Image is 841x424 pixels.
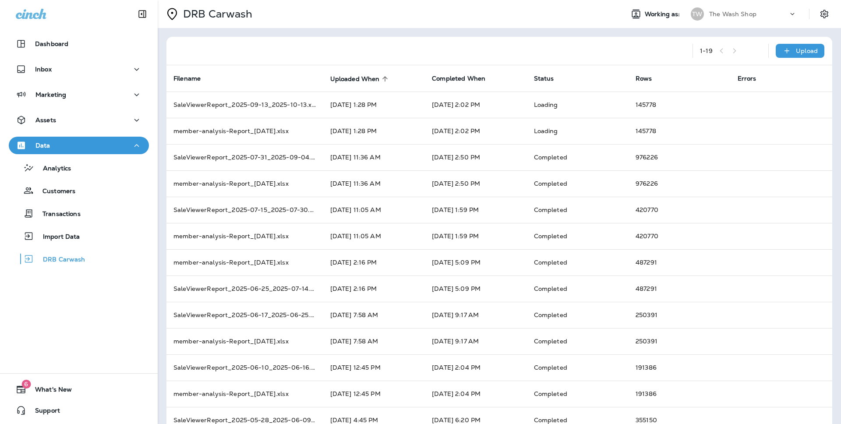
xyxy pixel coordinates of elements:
span: Loading [534,101,558,109]
p: Data [35,142,50,149]
td: 420770 [629,223,730,249]
span: Uploaded When [330,75,380,83]
button: Assets [9,111,149,129]
button: Settings [816,6,832,22]
button: Support [9,402,149,419]
button: Data [9,137,149,154]
span: Completed [534,232,567,240]
td: [DATE] 9:17 AM [425,302,527,328]
td: [DATE] 5:09 PM [425,276,527,302]
td: 250391 [629,302,730,328]
td: [DATE] 11:36 AM [323,144,425,170]
span: Completed [534,416,567,424]
span: Rows [636,74,652,82]
span: Completed [534,180,567,187]
p: Marketing [35,91,66,98]
span: 6 [21,380,31,389]
span: Filename [173,74,201,82]
span: Completed When [432,74,485,82]
td: [DATE] 1:28 PM [323,118,425,144]
p: Import Data [34,233,80,241]
span: Loading [534,127,558,135]
p: Inbox [35,66,52,73]
p: Dashboard [35,40,68,47]
p: DRB Carwash [34,256,85,264]
button: DRB Carwash [9,250,149,268]
td: 487291 [629,249,730,276]
button: Marketing [9,86,149,103]
td: [DATE] 1:59 PM [425,197,527,223]
td: [DATE] 9:17 AM [425,328,527,354]
td: [DATE] 1:28 PM [323,92,425,118]
td: 976226 [629,144,730,170]
td: member-analysis-Report_[DATE].xlsx [166,249,323,276]
td: [DATE] 2:16 PM [323,276,425,302]
td: member-analysis-Report_[DATE].xlsx [166,381,323,407]
td: [DATE] 7:58 AM [323,328,425,354]
td: [DATE] 12:45 PM [323,381,425,407]
p: Customers [34,187,75,196]
td: [DATE] 2:02 PM [425,92,527,118]
span: Status [534,74,554,82]
span: Completed [534,153,567,161]
span: Completed [534,337,567,345]
span: Completed [534,364,567,371]
td: SaleViewerReport_2025-09-13_2025-10-13.xlsx [166,92,323,118]
td: member-analysis-Report_[DATE].xlsx [166,118,323,144]
button: Customers [9,181,149,200]
p: DRB Carwash [180,7,253,21]
td: member-analysis-Report_[DATE].xlsx [166,170,323,197]
td: 420770 [629,197,730,223]
td: 487291 [629,276,730,302]
td: [DATE] 2:50 PM [425,170,527,197]
td: [DATE] 12:45 PM [323,354,425,381]
td: member-analysis-Report_[DATE].xlsx [166,223,323,249]
span: Uploaded When [330,75,391,83]
td: [DATE] 7:58 AM [323,302,425,328]
span: Support [26,407,60,417]
td: 145778 [629,118,730,144]
span: Completed [534,258,567,266]
td: SaleViewerReport_2025-06-25_2025-07-14.xlsx [166,276,323,302]
div: 1 - 19 [700,47,713,54]
td: 191386 [629,354,730,381]
span: Completed [534,206,567,214]
td: SaleViewerReport_2025-06-10_2025-06-16.xlsx [166,354,323,381]
div: TW [691,7,704,21]
p: Analytics [34,165,71,173]
td: [DATE] 2:04 PM [425,354,527,381]
span: Completed [534,311,567,319]
td: [DATE] 2:50 PM [425,144,527,170]
button: Dashboard [9,35,149,53]
td: [DATE] 2:02 PM [425,118,527,144]
td: SaleViewerReport_2025-07-15_2025-07-30.xlsx [166,197,323,223]
p: Assets [35,117,56,124]
button: Collapse Sidebar [130,5,155,23]
td: member-analysis-Report_[DATE].xlsx [166,328,323,354]
p: Upload [796,47,818,54]
td: [DATE] 11:05 AM [323,223,425,249]
td: SaleViewerReport_2025-06-17_2025-06-25.xlsx [166,302,323,328]
td: [DATE] 2:04 PM [425,381,527,407]
span: Errors [738,74,756,82]
p: The Wash Shop [709,11,756,18]
td: 250391 [629,328,730,354]
td: [DATE] 1:59 PM [425,223,527,249]
td: [DATE] 2:16 PM [323,249,425,276]
button: Inbox [9,60,149,78]
button: Import Data [9,227,149,245]
button: Transactions [9,204,149,223]
td: [DATE] 11:05 AM [323,197,425,223]
td: 145778 [629,92,730,118]
td: 976226 [629,170,730,197]
span: What's New [26,386,72,396]
button: 6What's New [9,381,149,398]
td: SaleViewerReport_2025-07-31_2025-09-04.xlsx [166,144,323,170]
span: Completed [534,390,567,398]
span: Working as: [645,11,682,18]
button: Analytics [9,159,149,177]
td: [DATE] 11:36 AM [323,170,425,197]
td: [DATE] 5:09 PM [425,249,527,276]
span: Completed [534,285,567,293]
p: Transactions [34,210,81,219]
